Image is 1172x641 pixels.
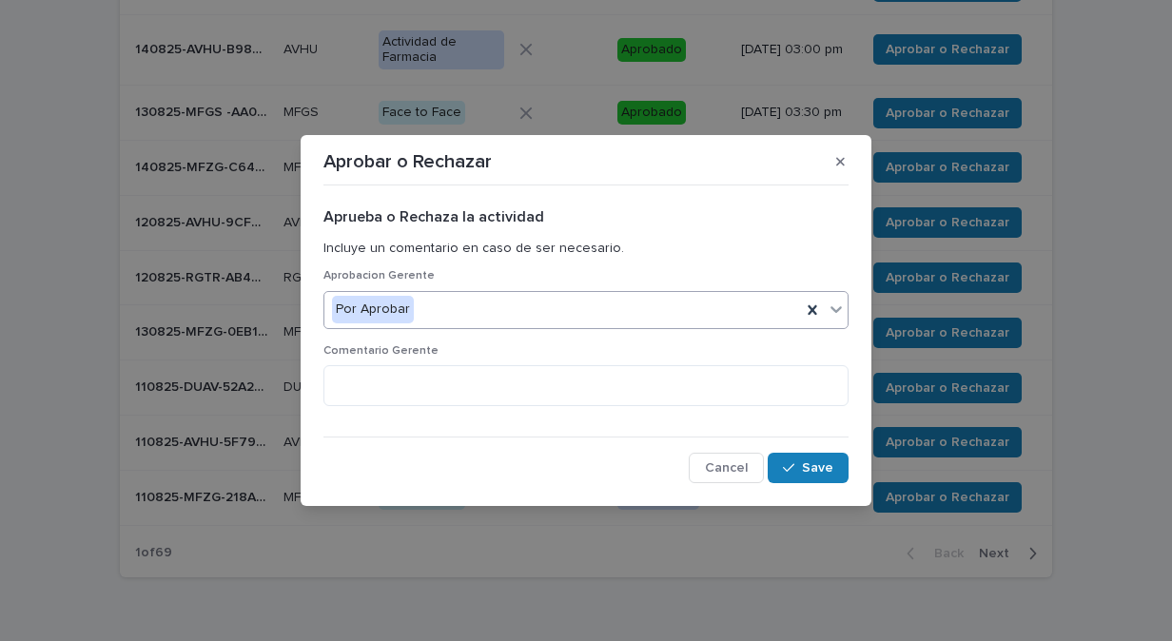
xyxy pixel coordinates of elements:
[323,270,435,282] span: Aprobacion Gerente
[768,453,849,483] button: Save
[705,461,748,475] span: Cancel
[332,296,414,323] div: Por Aprobar
[323,241,849,257] p: Incluye un comentario en caso de ser necesario.
[689,453,764,483] button: Cancel
[323,150,492,173] p: Aprobar o Rechazar
[323,208,849,226] h2: Aprueba o Rechaza la actividad
[802,461,833,475] span: Save
[323,345,439,357] span: Comentario Gerente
